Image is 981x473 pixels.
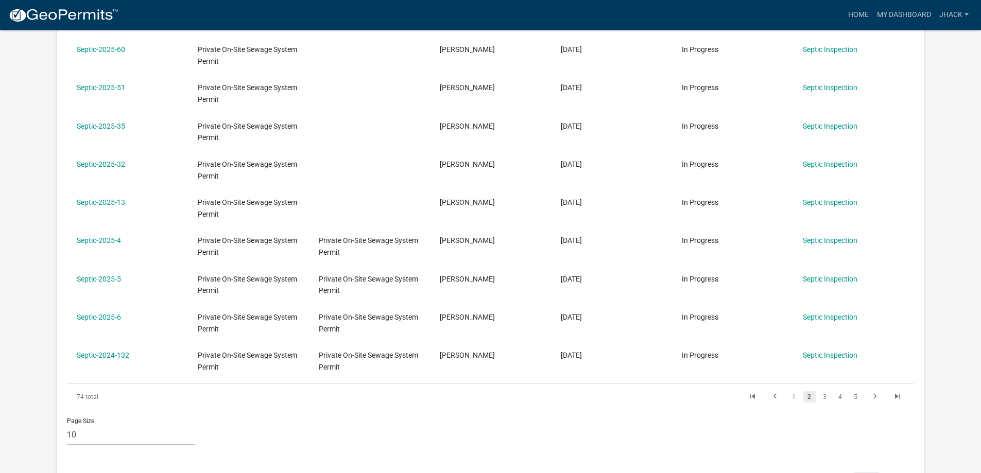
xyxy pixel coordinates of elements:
[819,391,831,402] a: 3
[440,198,495,206] span: John Hack II
[682,83,718,92] span: In Progress
[319,236,418,256] span: Private On-Site Sewage System Permit
[833,388,848,406] li: page 4
[77,351,129,359] a: Septic-2024-132
[561,351,582,359] span: 12/23/2024
[561,198,582,206] span: 02/12/2025
[803,83,857,92] a: Septic Inspection
[198,83,297,103] span: Private On-Site Sewage System Permit
[935,5,973,25] a: jhack
[803,313,857,321] a: Septic Inspection
[77,198,125,206] a: Septic-2025-13
[765,391,785,402] a: go to previous page
[440,351,495,359] span: John Hack II
[440,275,495,283] span: John Hack II
[77,313,121,321] a: Septic-2025-6
[834,391,847,402] a: 4
[561,275,582,283] span: 01/31/2025
[682,122,718,130] span: In Progress
[682,45,718,54] span: In Progress
[440,83,495,92] span: John Hack II
[682,313,718,321] span: In Progress
[561,160,582,168] span: 04/07/2025
[743,391,762,402] a: go to first page
[440,45,495,54] span: John Hack II
[786,388,802,406] li: page 1
[67,384,234,410] div: 74 total
[77,45,125,54] a: Septic-2025-60
[803,275,857,283] a: Septic Inspection
[850,391,862,402] a: 5
[198,236,297,256] span: Private On-Site Sewage System Permit
[561,236,582,244] span: 02/02/2025
[682,160,718,168] span: In Progress
[198,275,297,295] span: Private On-Site Sewage System Permit
[802,388,817,406] li: page 2
[682,351,718,359] span: In Progress
[848,388,864,406] li: page 5
[561,83,582,92] span: 05/18/2025
[788,391,800,402] a: 1
[682,236,718,244] span: In Progress
[440,236,495,244] span: John Hack II
[440,122,495,130] span: John Hack II
[844,5,873,25] a: Home
[198,198,297,218] span: Private On-Site Sewage System Permit
[888,391,907,402] a: go to last page
[198,351,297,371] span: Private On-Site Sewage System Permit
[561,313,582,321] span: 01/31/2025
[319,351,418,371] span: Private On-Site Sewage System Permit
[440,160,495,168] span: John Hack II
[319,313,418,333] span: Private On-Site Sewage System Permit
[682,275,718,283] span: In Progress
[198,45,297,65] span: Private On-Site Sewage System Permit
[873,5,935,25] a: My Dashboard
[865,391,885,402] a: go to next page
[198,122,297,142] span: Private On-Site Sewage System Permit
[803,236,857,244] a: Septic Inspection
[77,275,121,283] a: Septic-2025-5
[77,160,125,168] a: Septic-2025-32
[682,198,718,206] span: In Progress
[198,313,297,333] span: Private On-Site Sewage System Permit
[803,122,857,130] a: Septic Inspection
[803,391,816,402] a: 2
[803,198,857,206] a: Septic Inspection
[440,313,495,321] span: John Hack II
[77,236,121,244] a: Septic-2025-4
[817,388,833,406] li: page 3
[77,122,125,130] a: Septic-2025-35
[803,45,857,54] a: Septic Inspection
[561,122,582,130] span: 04/12/2025
[803,160,857,168] a: Septic Inspection
[77,83,125,92] a: Septic-2025-51
[803,351,857,359] a: Septic Inspection
[319,275,418,295] span: Private On-Site Sewage System Permit
[561,45,582,54] span: 06/03/2025
[198,160,297,180] span: Private On-Site Sewage System Permit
